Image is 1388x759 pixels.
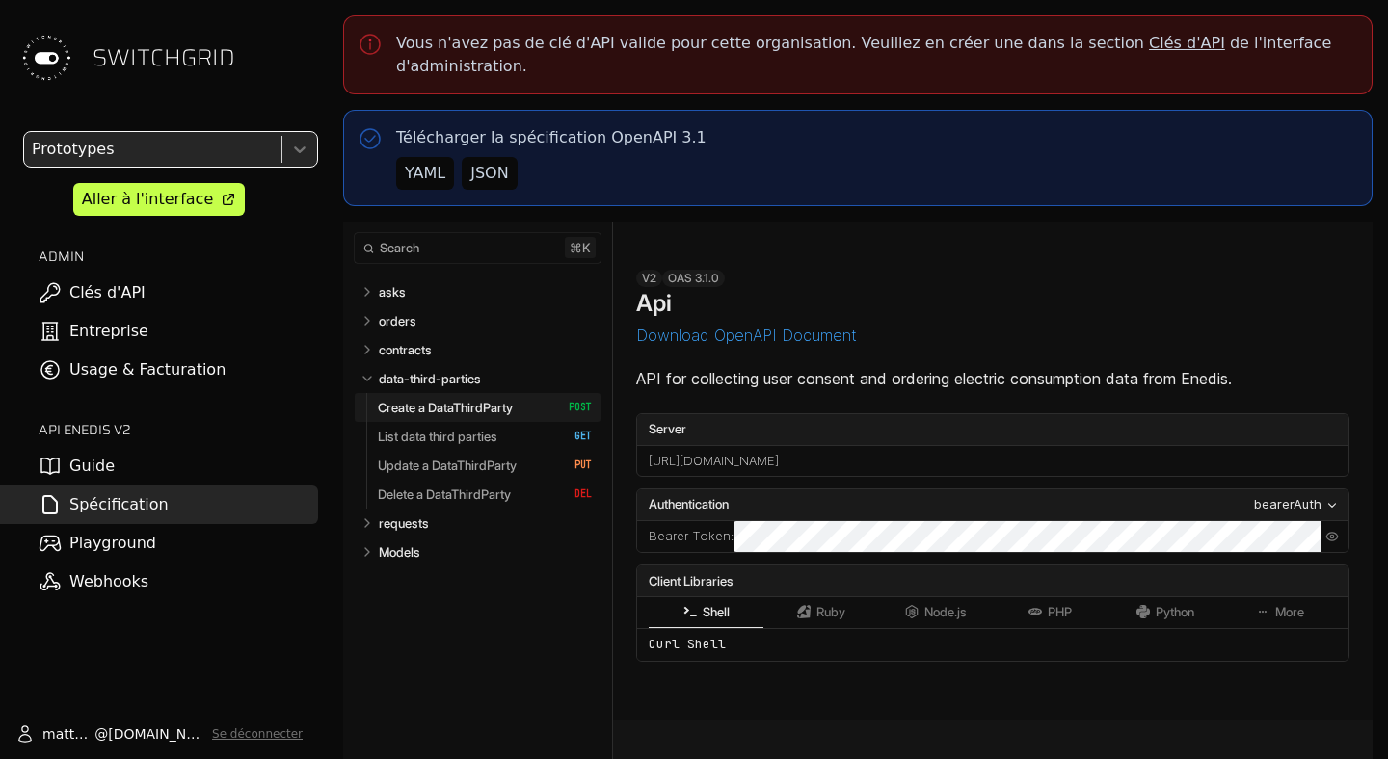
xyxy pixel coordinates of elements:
[396,157,454,190] button: YAML
[378,428,497,445] p: List data third parties
[378,480,592,509] a: Delete a DataThirdParty DEL
[396,126,707,149] p: Télécharger la spécification OpenAPI 3.1
[380,241,419,255] span: Search
[379,509,593,537] a: requests
[470,162,508,185] div: JSON
[1149,34,1225,52] a: Clés d'API
[379,277,593,306] a: asks
[378,399,513,416] p: Create a DataThirdParty
[637,446,1348,477] div: [URL][DOMAIN_NAME]
[73,183,245,216] a: Aller à l'interface
[108,724,204,744] span: [DOMAIN_NAME]
[379,537,593,566] a: Models
[565,237,596,258] kbd: ⌘ k
[637,565,1348,596] div: Client Libraries
[636,270,662,287] div: v2
[379,306,593,335] a: orders
[379,514,429,532] p: requests
[379,543,420,561] p: Models
[82,188,213,211] div: Aller à l'interface
[1248,494,1345,515] button: bearerAuth
[1048,605,1072,619] span: PHP
[378,393,592,422] a: Create a DataThirdParty POST
[379,283,406,301] p: asks
[378,485,511,503] p: Delete a DataThirdParty
[405,162,445,185] div: YAML
[42,724,94,744] span: matthieu
[93,42,235,73] span: SWITCHGRID
[94,724,108,744] span: @
[462,157,517,190] button: JSON
[212,726,303,742] button: Se déconnecter
[554,430,592,443] span: GET
[637,414,1348,445] label: Server
[816,605,845,619] span: Ruby
[636,367,1349,390] p: API for collecting user consent and ordering electric consumption data from Enedis.
[649,527,731,546] label: Bearer Token
[15,27,77,89] img: Switchgrid Logo
[637,521,734,552] div: :
[703,605,730,619] span: Shell
[379,335,593,364] a: contracts
[554,458,592,472] span: PUT
[636,289,672,317] h1: Api
[924,605,967,619] span: Node.js
[379,370,481,387] p: data-third-parties
[379,341,432,358] p: contracts
[554,401,592,414] span: POST
[379,364,593,393] a: data-third-parties
[636,327,857,344] button: Download OpenAPI Document
[39,247,318,266] h2: ADMIN
[1156,605,1194,619] span: Python
[39,420,318,439] h2: API ENEDIS v2
[554,487,592,501] span: DEL
[378,451,592,480] a: Update a DataThirdParty PUT
[378,457,517,474] p: Update a DataThirdParty
[1254,495,1321,514] div: bearerAuth
[637,628,1348,661] div: Curl Shell
[649,495,729,514] span: Authentication
[379,312,416,329] p: orders
[662,270,725,287] div: OAS 3.1.0
[378,422,592,451] a: List data third parties GET
[396,32,1356,78] p: Vous n'avez pas de clé d'API valide pour cette organisation. Veuillez en créer une dans la sectio...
